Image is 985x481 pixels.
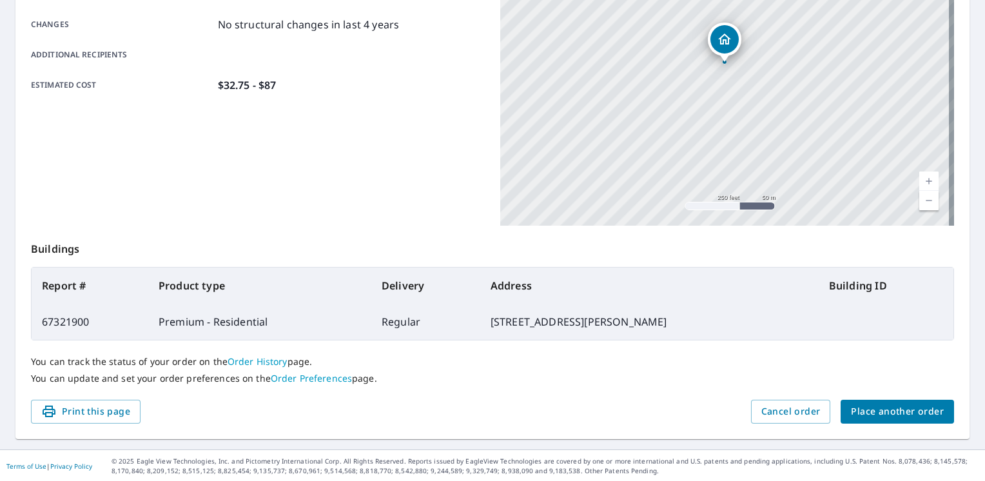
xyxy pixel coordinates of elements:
[148,268,371,304] th: Product type
[761,404,821,420] span: Cancel order
[41,404,130,420] span: Print this page
[112,456,979,476] p: © 2025 Eagle View Technologies, Inc. and Pictometry International Corp. All Rights Reserved. Repo...
[31,400,141,424] button: Print this page
[919,172,939,191] a: Current Level 17, Zoom In
[31,373,954,384] p: You can update and set your order preferences on the page.
[50,462,92,471] a: Privacy Policy
[218,77,277,93] p: $32.75 - $87
[148,304,371,340] td: Premium - Residential
[31,226,954,267] p: Buildings
[851,404,944,420] span: Place another order
[32,304,148,340] td: 67321900
[31,77,213,93] p: Estimated cost
[371,304,480,340] td: Regular
[6,462,46,471] a: Terms of Use
[480,304,819,340] td: [STREET_ADDRESS][PERSON_NAME]
[371,268,480,304] th: Delivery
[480,268,819,304] th: Address
[6,462,92,470] p: |
[708,23,741,63] div: Dropped pin, building 1, Residential property, 2190 S Gilpin St Denver, CO 80210
[228,355,288,368] a: Order History
[31,17,213,32] p: Changes
[751,400,831,424] button: Cancel order
[271,372,352,384] a: Order Preferences
[919,191,939,210] a: Current Level 17, Zoom Out
[819,268,953,304] th: Building ID
[31,356,954,368] p: You can track the status of your order on the page.
[841,400,954,424] button: Place another order
[32,268,148,304] th: Report #
[218,17,400,32] p: No structural changes in last 4 years
[31,49,213,61] p: Additional recipients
